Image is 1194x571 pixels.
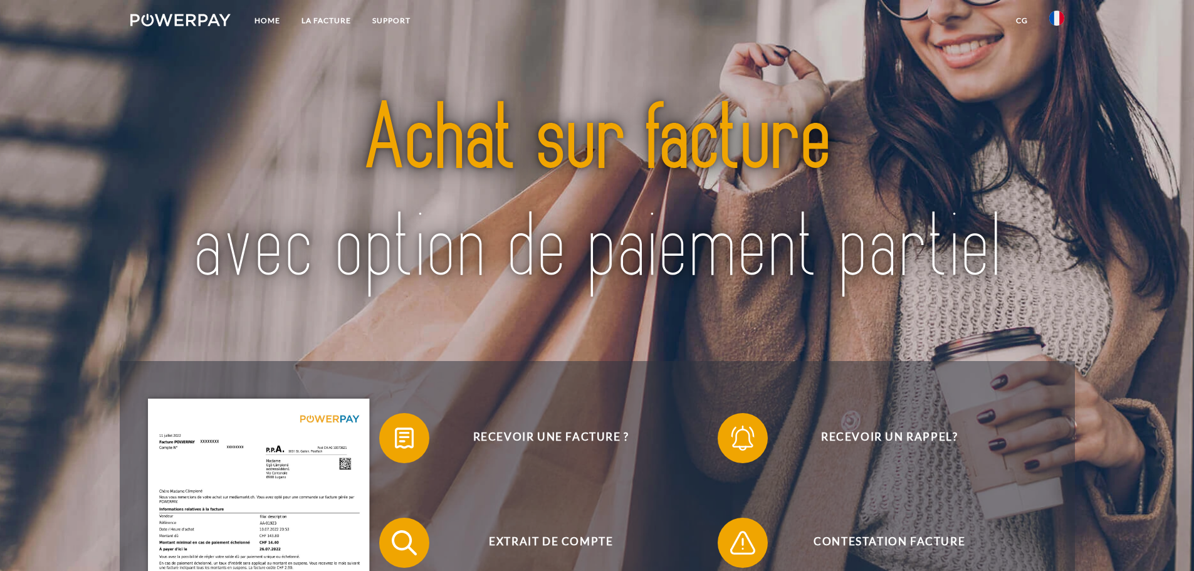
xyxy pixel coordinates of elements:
[727,527,758,558] img: qb_warning.svg
[736,413,1043,463] span: Recevoir un rappel?
[718,518,1044,568] button: Contestation Facture
[379,518,705,568] button: Extrait de compte
[718,413,1044,463] button: Recevoir un rappel?
[397,413,704,463] span: Recevoir une facture ?
[362,9,421,32] a: Support
[291,9,362,32] a: LA FACTURE
[1005,9,1039,32] a: CG
[379,413,705,463] button: Recevoir une facture ?
[1049,11,1064,26] img: fr
[389,422,420,454] img: qb_bill.svg
[244,9,291,32] a: Home
[176,57,1018,332] img: title-powerpay_fr.svg
[397,518,704,568] span: Extrait de compte
[736,518,1043,568] span: Contestation Facture
[727,422,758,454] img: qb_bell.svg
[389,527,420,558] img: qb_search.svg
[130,14,231,26] img: logo-powerpay-white.svg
